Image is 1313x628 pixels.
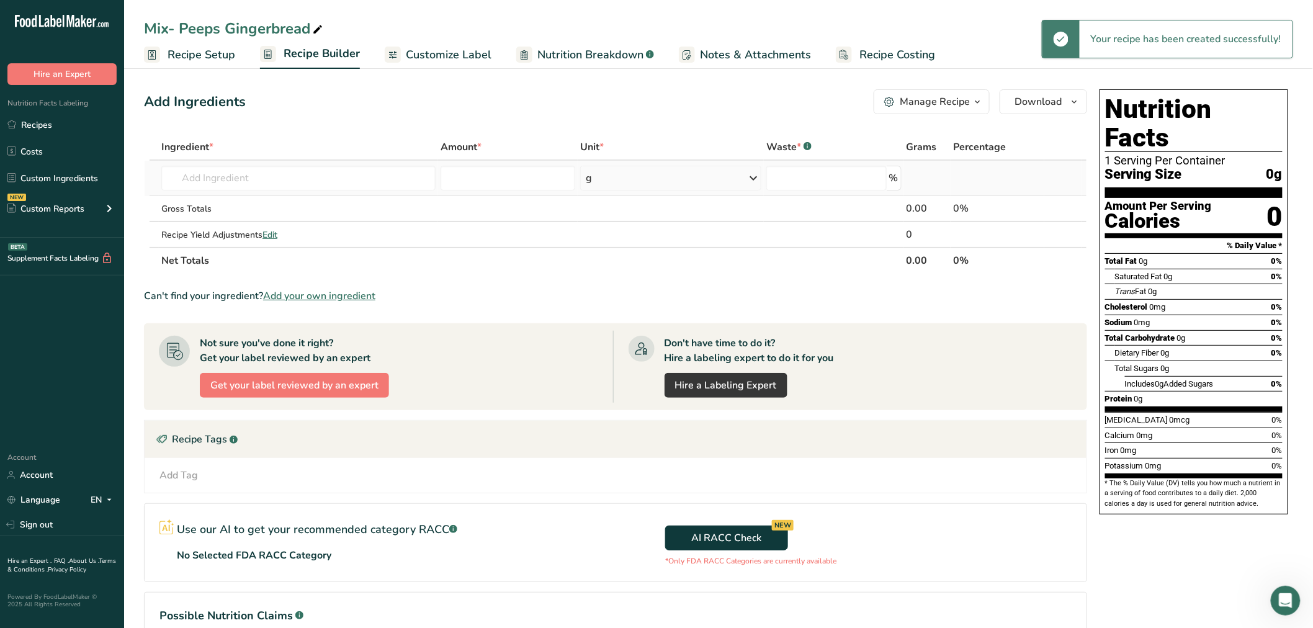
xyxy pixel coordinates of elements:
span: Grams [907,140,937,155]
span: 0% [1271,333,1283,343]
span: 0% [1271,302,1283,312]
span: 0g [1164,272,1173,281]
div: 0 [907,227,949,242]
a: Privacy Policy [48,565,86,574]
span: Dietary Fiber [1115,348,1159,357]
span: Serving Size [1105,167,1182,182]
span: 0% [1271,348,1283,357]
span: 0g [1149,287,1157,296]
a: FAQ . [54,557,69,565]
div: Your recipe has been created successfully! [1080,20,1293,58]
span: 0mcg [1170,415,1190,424]
span: 0% [1272,415,1283,424]
div: BETA [8,243,27,251]
span: Cholesterol [1105,302,1148,312]
span: 0mg [1150,302,1166,312]
div: Calories [1105,212,1212,230]
span: 0% [1272,461,1283,470]
h1: Nutrition Facts [1105,95,1283,152]
p: *Only FDA RACC Categories are currently available [665,555,836,567]
div: Waste [766,140,812,155]
span: Get your label reviewed by an expert [210,378,379,393]
div: Add Ingredients [144,92,246,112]
span: 0% [1271,318,1283,327]
span: 0g [1155,379,1164,388]
div: Powered By FoodLabelMaker © 2025 All Rights Reserved [7,593,117,608]
div: 0.00 [907,201,949,216]
span: Includes Added Sugars [1125,379,1214,388]
span: 0% [1271,272,1283,281]
div: Recipe Yield Adjustments [161,228,436,241]
a: Terms & Conditions . [7,557,116,574]
span: Total Sugars [1115,364,1159,373]
a: Language [7,489,60,511]
span: 0mg [1134,318,1150,327]
span: [MEDICAL_DATA] [1105,415,1168,424]
span: AI RACC Check [692,531,762,545]
p: Use our AI to get your recommended category RACC [177,521,457,538]
span: 0g [1177,333,1186,343]
span: 0g [1161,364,1170,373]
div: g [586,171,592,186]
span: Saturated Fat [1115,272,1162,281]
button: Download [1000,89,1087,114]
span: Nutrition Breakdown [537,47,643,63]
div: Can't find your ingredient? [144,289,1087,303]
div: Mix- Peeps Gingerbread [144,17,325,40]
span: Calcium [1105,431,1135,440]
span: 0mg [1121,446,1137,455]
span: Recipe Costing [859,47,935,63]
i: Trans [1115,287,1136,296]
button: Hire an Expert [7,63,117,85]
div: 1 Serving Per Container [1105,155,1283,167]
span: Total Fat [1105,256,1137,266]
div: Don't have time to do it? Hire a labeling expert to do it for you [665,336,834,366]
a: Recipe Builder [260,40,360,70]
a: Notes & Attachments [679,41,811,69]
span: 0g [1134,394,1143,403]
span: Protein [1105,394,1132,403]
h1: Possible Nutrition Claims [159,608,1072,624]
span: Fat [1115,287,1147,296]
span: Unit [580,140,604,155]
span: 0g [1161,348,1170,357]
span: Iron [1105,446,1119,455]
button: Get your label reviewed by an expert [200,373,389,398]
span: Edit [262,229,277,241]
a: Hire a Labeling Expert [665,373,787,398]
a: About Us . [69,557,99,565]
span: Recipe Setup [168,47,235,63]
span: Percentage [953,140,1006,155]
div: Manage Recipe [900,94,970,109]
div: Not sure you've done it right? Get your label reviewed by an expert [200,336,370,366]
div: EN [91,493,117,508]
div: Gross Totals [161,202,436,215]
a: Customize Label [385,41,491,69]
div: 0% [953,201,1042,216]
span: 0mg [1145,461,1162,470]
a: Nutrition Breakdown [516,41,654,69]
th: 0% [951,247,1044,273]
span: 0mg [1137,431,1153,440]
div: NEW [7,194,26,201]
button: AI RACC Check NEW [665,526,788,550]
section: * The % Daily Value (DV) tells you how much a nutrient in a serving of food contributes to a dail... [1105,478,1283,509]
span: Sodium [1105,318,1132,327]
span: 0% [1271,379,1283,388]
span: Recipe Builder [284,45,360,62]
span: Amount [441,140,482,155]
a: Recipe Costing [836,41,935,69]
button: Manage Recipe [874,89,990,114]
div: NEW [772,520,794,531]
span: Potassium [1105,461,1144,470]
div: Add Tag [159,468,198,483]
a: Recipe Setup [144,41,235,69]
span: Notes & Attachments [700,47,811,63]
span: Add your own ingredient [263,289,375,303]
span: 0g [1266,167,1283,182]
div: Custom Reports [7,202,84,215]
span: 0g [1139,256,1148,266]
span: 0% [1272,431,1283,440]
div: Amount Per Serving [1105,200,1212,212]
a: Hire an Expert . [7,557,52,565]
